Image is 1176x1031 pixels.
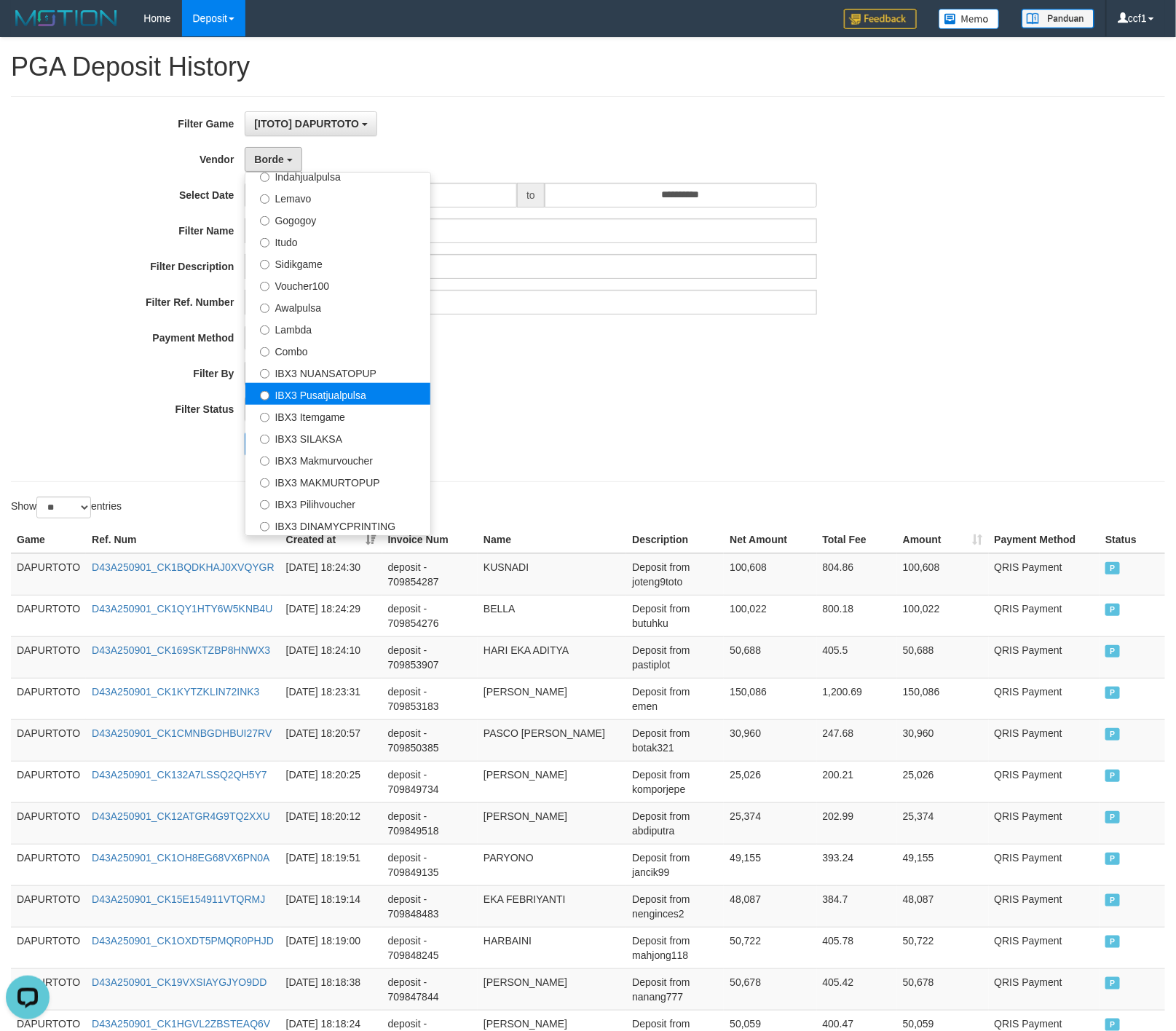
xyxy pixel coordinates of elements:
[11,678,86,719] td: DAPURTOTO
[382,885,478,927] td: deposit - 709848483
[897,802,989,844] td: 25,374
[280,719,382,761] td: [DATE] 18:20:57
[245,147,301,172] button: Borde
[1105,645,1120,657] span: PAID
[478,844,626,885] td: PARYONO
[92,893,265,905] a: D43A250901_CK15E154911VTQRMJ
[897,553,989,596] td: 100,608
[989,526,1100,553] th: Payment Method
[36,497,91,518] select: Showentries
[989,968,1100,1010] td: QRIS Payment
[92,603,272,615] a: D43A250901_CK1QY1HTY6W5KNB4U
[245,230,430,252] label: Itudo
[478,595,626,636] td: BELLA
[724,636,816,678] td: 50,688
[382,927,478,968] td: deposit - 709848245
[817,968,897,1010] td: 405.42
[724,678,816,719] td: 150,086
[817,526,897,553] th: Total Fee
[260,282,269,291] input: Voucher100
[245,339,430,361] label: Combo
[626,553,724,596] td: Deposit from joteng9toto
[260,216,269,226] input: Gogogoy
[92,727,272,739] a: D43A250901_CK1CMNBGDHBUI27RV
[1105,853,1120,865] span: PAID
[817,595,897,636] td: 800.18
[897,526,989,553] th: Amount: activate to sort column ascending
[280,802,382,844] td: [DATE] 18:20:12
[382,678,478,719] td: deposit - 709853183
[245,186,430,208] label: Lemavo
[724,553,816,596] td: 100,608
[626,526,724,553] th: Description
[724,719,816,761] td: 30,960
[92,1018,270,1030] a: D43A250901_CK1HGVL2ZBSTEAQ6V
[478,927,626,968] td: HARBAINI
[478,553,626,596] td: KUSNADI
[260,194,269,204] input: Lemavo
[817,761,897,802] td: 200.21
[897,844,989,885] td: 49,155
[260,457,269,466] input: IBX3 Makmurvoucher
[260,478,269,488] input: IBX3 MAKMURTOPUP
[280,526,382,553] th: Created at: activate to sort column ascending
[11,553,86,596] td: DAPURTOTO
[11,885,86,927] td: DAPURTOTO
[382,802,478,844] td: deposit - 709849518
[92,852,269,864] a: D43A250901_CK1OH8EG68VX6PN0A
[260,238,269,248] input: Itudo
[724,802,816,844] td: 25,374
[254,118,359,130] span: [ITOTO] DAPURTOTO
[478,802,626,844] td: [PERSON_NAME]
[382,595,478,636] td: deposit - 709854276
[280,553,382,596] td: [DATE] 18:24:30
[626,636,724,678] td: Deposit from pastiplot
[989,553,1100,596] td: QRIS Payment
[260,173,269,182] input: Indahjualpulsa
[92,686,259,698] a: D43A250901_CK1KYTZKLIN72INK3
[897,885,989,927] td: 48,087
[11,52,1165,82] h1: PGA Deposit History
[724,844,816,885] td: 49,155
[11,636,86,678] td: DAPURTOTO
[260,522,269,532] input: IBX3 DINAMYCPRINTING
[989,761,1100,802] td: QRIS Payment
[280,885,382,927] td: [DATE] 18:19:14
[92,976,267,988] a: D43A250901_CK19VXSIAYGJYO9DD
[280,968,382,1010] td: [DATE] 18:18:38
[1105,728,1120,740] span: PAID
[382,719,478,761] td: deposit - 709850385
[626,678,724,719] td: Deposit from emen
[280,761,382,802] td: [DATE] 18:20:25
[724,885,816,927] td: 48,087
[989,802,1100,844] td: QRIS Payment
[260,391,269,400] input: IBX3 Pusatjualpulsa
[245,514,430,536] label: IBX3 DINAMYCPRINTING
[11,844,86,885] td: DAPURTOTO
[1105,1019,1120,1031] span: PAID
[11,968,86,1010] td: DAPURTOTO
[92,810,270,822] a: D43A250901_CK12ATGR4G9TQ2XXU
[724,927,816,968] td: 50,722
[260,369,269,379] input: IBX3 NUANSATOPUP
[11,802,86,844] td: DAPURTOTO
[844,9,917,29] img: Feedback.jpg
[626,595,724,636] td: Deposit from butuhku
[280,636,382,678] td: [DATE] 18:24:10
[245,470,430,492] label: IBX3 MAKMURTOPUP
[1105,811,1120,823] span: PAID
[260,413,269,422] input: IBX3 Itemgame
[939,9,1000,29] img: Button%20Memo.svg
[478,761,626,802] td: [PERSON_NAME]
[382,553,478,596] td: deposit - 709854287
[382,636,478,678] td: deposit - 709853907
[92,769,267,781] a: D43A250901_CK132A7LSSQ2QH5Y7
[11,7,122,29] img: MOTION_logo.png
[897,719,989,761] td: 30,960
[897,595,989,636] td: 100,022
[724,595,816,636] td: 100,022
[245,296,430,317] label: Awalpulsa
[11,595,86,636] td: DAPURTOTO
[989,719,1100,761] td: QRIS Payment
[11,927,86,968] td: DAPURTOTO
